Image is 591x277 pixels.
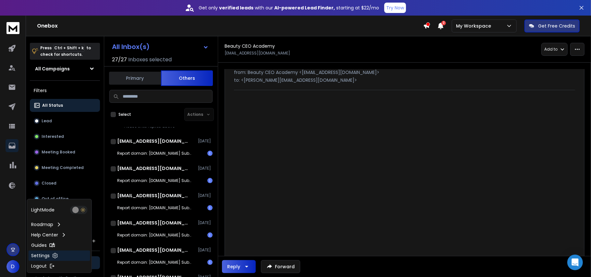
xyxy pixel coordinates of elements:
[384,3,406,13] button: Try Now
[37,22,423,30] h1: Onebox
[42,150,75,155] p: Meeting Booked
[207,233,213,238] div: 1
[42,165,84,170] p: Meeting Completed
[30,192,100,205] button: Out of office
[31,207,55,213] p: Light Mode
[30,130,100,143] button: Interested
[198,247,213,253] p: [DATE]
[29,240,90,250] a: Guides
[40,45,91,58] p: Press to check for shortcuts.
[199,5,379,11] p: Get only with our starting at $22/mo
[225,43,275,49] h1: Beauty CEO Academy
[441,21,446,25] span: 2
[112,43,150,50] h1: All Inbox(s)
[117,192,189,199] h1: [EMAIL_ADDRESS][DOMAIN_NAME]
[117,205,195,211] p: Report domain: [DOMAIN_NAME] Submitter: [DOMAIN_NAME]
[6,260,19,273] button: D
[198,138,213,144] p: [DATE]
[227,263,240,270] div: Reply
[117,233,195,238] p: Report domain: [DOMAIN_NAME] Submitter: [DOMAIN_NAME]
[207,151,213,156] div: 1
[524,19,580,32] button: Get Free Credits
[117,260,195,265] p: Report domain: [DOMAIN_NAME] Submitter: [DOMAIN_NAME]
[42,118,52,124] p: Lead
[117,165,189,172] h1: [EMAIL_ADDRESS][DOMAIN_NAME]
[112,56,127,64] span: 27 / 27
[29,230,90,240] a: Help Center
[544,47,558,52] p: Add to
[219,5,253,11] strong: verified leads
[207,260,213,265] div: 1
[456,23,494,29] p: My Workspace
[128,56,172,64] h3: Inboxes selected
[198,220,213,225] p: [DATE]
[109,71,161,85] button: Primary
[42,134,64,139] p: Interested
[31,221,53,228] p: Roadmap
[30,146,100,159] button: Meeting Booked
[30,99,100,112] button: All Status
[30,161,100,174] button: Meeting Completed
[31,232,58,238] p: Help Center
[107,40,214,53] button: All Inbox(s)
[207,178,213,183] div: 1
[261,260,300,273] button: Forward
[31,252,50,259] p: Settings
[567,255,583,270] div: Open Intercom Messenger
[198,166,213,171] p: [DATE]
[118,112,131,117] label: Select
[35,66,70,72] h1: All Campaigns
[117,247,189,253] h1: [EMAIL_ADDRESS][DOMAIN_NAME]
[117,178,195,183] p: Report domain: [DOMAIN_NAME] Submitter: [DOMAIN_NAME]
[161,70,213,86] button: Others
[198,193,213,198] p: [DATE]
[53,44,85,52] span: Ctrl + Shift + k
[30,177,100,190] button: Closed
[30,62,100,75] button: All Campaigns
[31,263,47,269] p: Logout
[386,5,404,11] p: Try Now
[207,205,213,211] div: 1
[117,138,189,144] h1: [EMAIL_ADDRESS][DOMAIN_NAME]
[42,181,56,186] p: Closed
[6,22,19,34] img: logo
[42,103,63,108] p: All Status
[538,23,575,29] p: Get Free Credits
[42,196,68,201] p: Out of office
[30,86,100,95] h3: Filters
[117,151,195,156] p: Report domain: [DOMAIN_NAME] Submitter: [DOMAIN_NAME]
[225,51,290,56] p: [EMAIL_ADDRESS][DOMAIN_NAME]
[234,77,575,83] p: to: <[PERSON_NAME][EMAIL_ADDRESS][DOMAIN_NAME]>
[222,260,256,273] button: Reply
[31,242,47,248] p: Guides
[234,69,575,76] p: from: Beauty CEO Academy <[EMAIL_ADDRESS][DOMAIN_NAME]>
[29,250,90,261] a: Settings
[117,220,189,226] h1: [EMAIL_ADDRESS][DOMAIN_NAME]
[274,5,335,11] strong: AI-powered Lead Finder,
[29,219,90,230] a: Roadmap
[30,114,100,127] button: Lead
